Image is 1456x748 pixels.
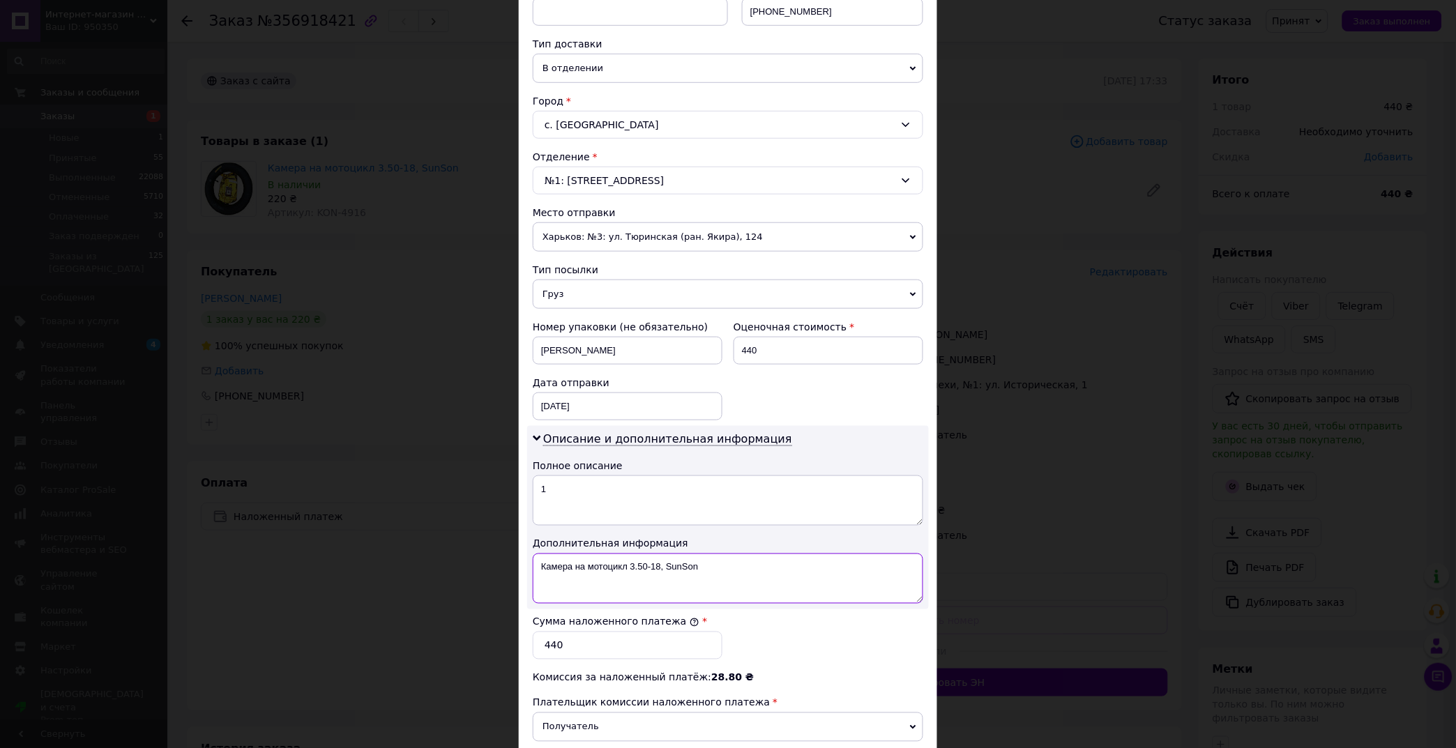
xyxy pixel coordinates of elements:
[533,376,722,390] div: Дата отправки
[533,712,923,742] span: Получатель
[543,432,792,446] span: Описание и дополнительная информация
[533,554,923,604] textarea: Камера на мотоцикл 3.50-18, SunSon
[533,111,923,139] div: с. [GEOGRAPHIC_DATA]
[533,280,923,309] span: Груз
[533,150,923,164] div: Отделение
[533,222,923,252] span: Харьков: №3: ул. Тюринская (ран. Якира), 124
[533,264,598,275] span: Тип посылки
[533,207,616,218] span: Место отправки
[711,672,754,683] span: 28.80 ₴
[533,671,923,685] div: Комиссия за наложенный платёж:
[533,320,722,334] div: Номер упаковки (не обязательно)
[533,537,923,551] div: Дополнительная информация
[533,38,602,49] span: Тип доставки
[533,54,923,83] span: В отделении
[533,475,923,526] textarea: 1
[734,320,923,334] div: Оценочная стоимость
[533,459,923,473] div: Полное описание
[533,697,770,708] span: Плательщик комиссии наложенного платежа
[533,94,923,108] div: Город
[533,616,699,627] label: Сумма наложенного платежа
[533,167,923,194] div: №1: [STREET_ADDRESS]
